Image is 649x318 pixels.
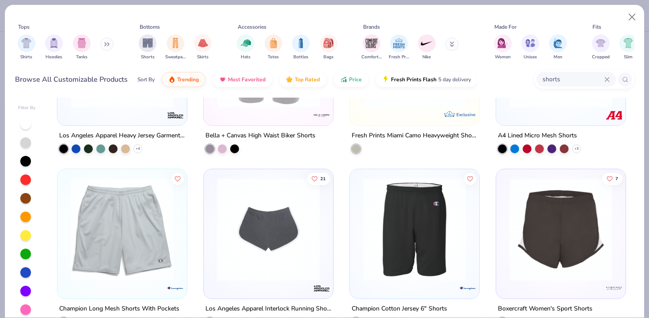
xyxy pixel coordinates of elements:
img: cf23e2b6-dcad-404b-8cc1-815ef1ece027 [213,178,324,281]
img: Los Angeles Apparel logo [167,106,184,124]
img: Nike Image [420,37,433,50]
button: filter button [361,34,382,61]
span: Exclusive [456,112,475,117]
span: Fresh Prints [389,54,409,61]
img: Men Image [553,38,563,48]
img: 426f88c4-4fd4-4783-85e6-78da3b6be435 [66,5,178,108]
img: Shirts Image [21,38,31,48]
span: Women [495,54,511,61]
button: Like [171,172,184,185]
div: Accessories [238,23,266,31]
img: Boxercraft logo [605,280,623,297]
span: Bags [323,54,334,61]
button: filter button [418,34,436,61]
span: 21 [320,176,326,181]
div: Bella + Canvas High Waist Biker Shorts [205,130,315,141]
span: Sweatpants [165,54,186,61]
input: Try "T-Shirt" [542,74,604,84]
div: filter for Fresh Prints [389,34,409,61]
div: filter for Hoodies [45,34,63,61]
img: flash.gif [382,76,389,83]
span: Shirts [20,54,32,61]
button: filter button [139,34,156,61]
div: Champion Long Mesh Shorts With Pockets [59,303,179,314]
div: filter for Men [549,34,567,61]
div: filter for Bags [320,34,338,61]
div: filter for Shirts [18,34,35,61]
button: filter button [73,34,91,61]
div: Bottoms [140,23,160,31]
img: Champion logo [167,280,184,297]
div: Boxercraft Women's Sport Shorts [498,303,592,314]
span: Comfort Colors [361,54,382,61]
img: Slim Image [623,38,633,48]
img: Los Angeles Apparel logo [313,280,330,297]
div: filter for Cropped [592,34,610,61]
button: filter button [592,34,610,61]
button: Fresh Prints Flash5 day delivery [376,72,478,87]
img: Hats Image [241,38,251,48]
span: + 3 [574,146,579,151]
button: filter button [549,34,567,61]
span: Fresh Prints Flash [391,76,436,83]
span: Unisex [524,54,537,61]
img: Fresh Prints Image [392,37,406,50]
img: trending.gif [168,76,175,83]
img: Totes Image [269,38,278,48]
div: Fresh Prints Miami Camo Heavyweight Shorts [352,130,478,141]
img: Shorts Image [143,38,153,48]
div: filter for Comfort Colors [361,34,382,61]
div: Fits [592,23,601,31]
button: Trending [162,72,205,87]
div: filter for Sweatpants [165,34,186,61]
div: filter for Nike [418,34,436,61]
img: e626df10-349b-47ca-aafb-586cc179e604 [66,178,178,281]
button: filter button [494,34,512,61]
div: filter for Bottles [292,34,310,61]
div: filter for Women [494,34,512,61]
button: filter button [265,34,282,61]
div: Champion Cotton Jersey 6" Shorts [352,303,447,314]
img: Comfort Colors Image [365,37,378,50]
span: Trending [177,76,199,83]
img: Cropped Image [596,38,606,48]
button: filter button [18,34,35,61]
img: most_fav.gif [219,76,226,83]
div: Los Angeles Apparel Heavy Jersey Garment Dye Gym Shorts [59,130,185,141]
img: 9c95807b-3345-4e46-b071-9e519dbd8f3d [359,5,471,108]
span: Skirts [197,54,209,61]
button: filter button [619,34,637,61]
span: + 4 [136,146,140,151]
div: Tops [18,23,30,31]
div: Browse All Customizable Products [15,74,128,85]
div: filter for Unisex [521,34,539,61]
span: Hoodies [46,54,62,61]
img: Champion logo [459,280,477,297]
button: Like [464,172,476,185]
button: filter button [389,34,409,61]
img: 62e85eb6-c146-4fc0-b86f-570f8766b3ad [359,178,471,281]
button: Like [307,172,330,185]
span: Most Favorited [228,76,266,83]
img: Hoodies Image [49,38,59,48]
div: Brands [363,23,380,31]
div: filter for Slim [619,34,637,61]
div: Filter By [18,105,36,111]
div: A4 Lined Micro Mesh Shorts [498,130,577,141]
div: filter for Shorts [139,34,156,61]
span: 5 day delivery [438,75,471,85]
div: Los Angeles Apparel Interlock Running Shorts [205,303,331,314]
button: filter button [320,34,338,61]
img: 6b2670c5-cde3-495c-b302-c103357424bf [505,5,617,108]
img: Bags Image [323,38,333,48]
div: filter for Hats [237,34,254,61]
div: filter for Tanks [73,34,91,61]
div: filter for Skirts [194,34,212,61]
span: Price [349,76,362,83]
button: filter button [292,34,310,61]
img: Bella + Canvas logo [313,106,330,124]
img: Skirts Image [198,38,208,48]
button: Most Favorited [213,72,272,87]
img: TopRated.gif [286,76,293,83]
button: filter button [45,34,63,61]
